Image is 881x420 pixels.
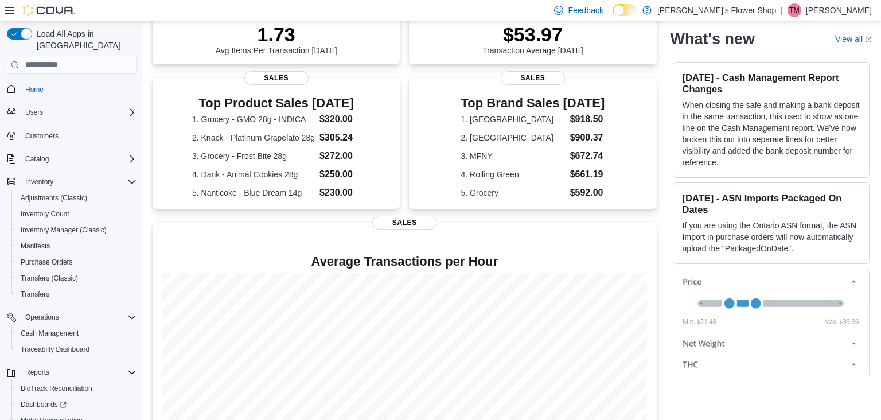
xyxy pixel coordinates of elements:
[461,114,566,125] dt: 1. [GEOGRAPHIC_DATA]
[319,112,360,126] dd: $320.00
[570,149,605,163] dd: $672.74
[21,365,54,379] button: Reports
[482,23,583,55] div: Transaction Average [DATE]
[319,149,360,163] dd: $272.00
[21,83,48,96] a: Home
[568,5,603,16] span: Feedback
[501,71,565,85] span: Sales
[16,382,137,395] span: BioTrack Reconciliation
[21,310,137,324] span: Operations
[461,132,566,143] dt: 2. [GEOGRAPHIC_DATA]
[32,28,137,51] span: Load All Apps in [GEOGRAPHIC_DATA]
[11,270,141,286] button: Transfers (Classic)
[11,396,141,413] a: Dashboards
[11,206,141,222] button: Inventory Count
[16,271,137,285] span: Transfers (Classic)
[16,398,137,411] span: Dashboards
[319,131,360,145] dd: $305.24
[25,85,44,94] span: Home
[21,242,50,251] span: Manifests
[21,258,73,267] span: Purchase Orders
[16,239,54,253] a: Manifests
[2,81,141,98] button: Home
[25,108,43,117] span: Users
[21,290,49,299] span: Transfers
[461,96,605,110] h3: Top Brand Sales [DATE]
[570,131,605,145] dd: $900.37
[16,271,83,285] a: Transfers (Classic)
[192,150,315,162] dt: 3. Grocery - Frost Bite 28g
[16,343,94,356] a: Traceabilty Dashboard
[11,380,141,396] button: BioTrack Reconciliation
[372,216,436,230] span: Sales
[671,30,755,48] h2: What's new
[789,3,799,17] span: TM
[21,193,87,203] span: Adjustments (Classic)
[192,114,315,125] dt: 1. Grocery - GMO 28g - INDICA
[319,186,360,200] dd: $230.00
[16,239,137,253] span: Manifests
[2,309,141,325] button: Operations
[11,254,141,270] button: Purchase Orders
[23,5,75,16] img: Cova
[16,398,71,411] a: Dashboards
[16,207,74,221] a: Inventory Count
[25,368,49,377] span: Reports
[25,131,59,141] span: Customers
[216,23,337,55] div: Avg Items Per Transaction [DATE]
[21,82,137,96] span: Home
[16,326,137,340] span: Cash Management
[21,384,92,393] span: BioTrack Reconciliation
[216,23,337,46] p: 1.73
[482,23,583,46] p: $53.97
[21,310,64,324] button: Operations
[461,150,566,162] dt: 3. MFNY
[781,3,783,17] p: |
[2,127,141,144] button: Customers
[21,152,137,166] span: Catalog
[835,34,872,44] a: View allExternal link
[21,106,48,119] button: Users
[16,207,137,221] span: Inventory Count
[2,174,141,190] button: Inventory
[319,168,360,181] dd: $250.00
[21,365,137,379] span: Reports
[25,313,59,322] span: Operations
[2,364,141,380] button: Reports
[25,177,53,186] span: Inventory
[16,287,137,301] span: Transfers
[461,169,566,180] dt: 4. Rolling Green
[11,286,141,302] button: Transfers
[11,190,141,206] button: Adjustments (Classic)
[11,325,141,341] button: Cash Management
[16,255,137,269] span: Purchase Orders
[11,341,141,357] button: Traceabilty Dashboard
[657,3,776,17] p: [PERSON_NAME]'s Flower Shop
[11,222,141,238] button: Inventory Manager (Classic)
[16,255,77,269] a: Purchase Orders
[21,345,89,354] span: Traceabilty Dashboard
[16,223,111,237] a: Inventory Manager (Classic)
[16,287,54,301] a: Transfers
[11,238,141,254] button: Manifests
[570,186,605,200] dd: $592.00
[683,72,860,95] h3: [DATE] - Cash Management Report Changes
[683,99,860,168] p: When closing the safe and making a bank deposit in the same transaction, this used to show as one...
[21,175,137,189] span: Inventory
[192,169,315,180] dt: 4. Dank - Animal Cookies 28g
[570,168,605,181] dd: $661.19
[25,154,49,164] span: Catalog
[613,4,637,16] input: Dark Mode
[192,132,315,143] dt: 2. Knack - Platinum Grapelato 28g
[2,151,141,167] button: Catalog
[192,96,360,110] h3: Top Product Sales [DATE]
[21,329,79,338] span: Cash Management
[21,152,53,166] button: Catalog
[865,36,872,43] svg: External link
[21,106,137,119] span: Users
[16,382,97,395] a: BioTrack Reconciliation
[21,225,107,235] span: Inventory Manager (Classic)
[806,3,872,17] p: [PERSON_NAME]
[2,104,141,120] button: Users
[21,129,137,143] span: Customers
